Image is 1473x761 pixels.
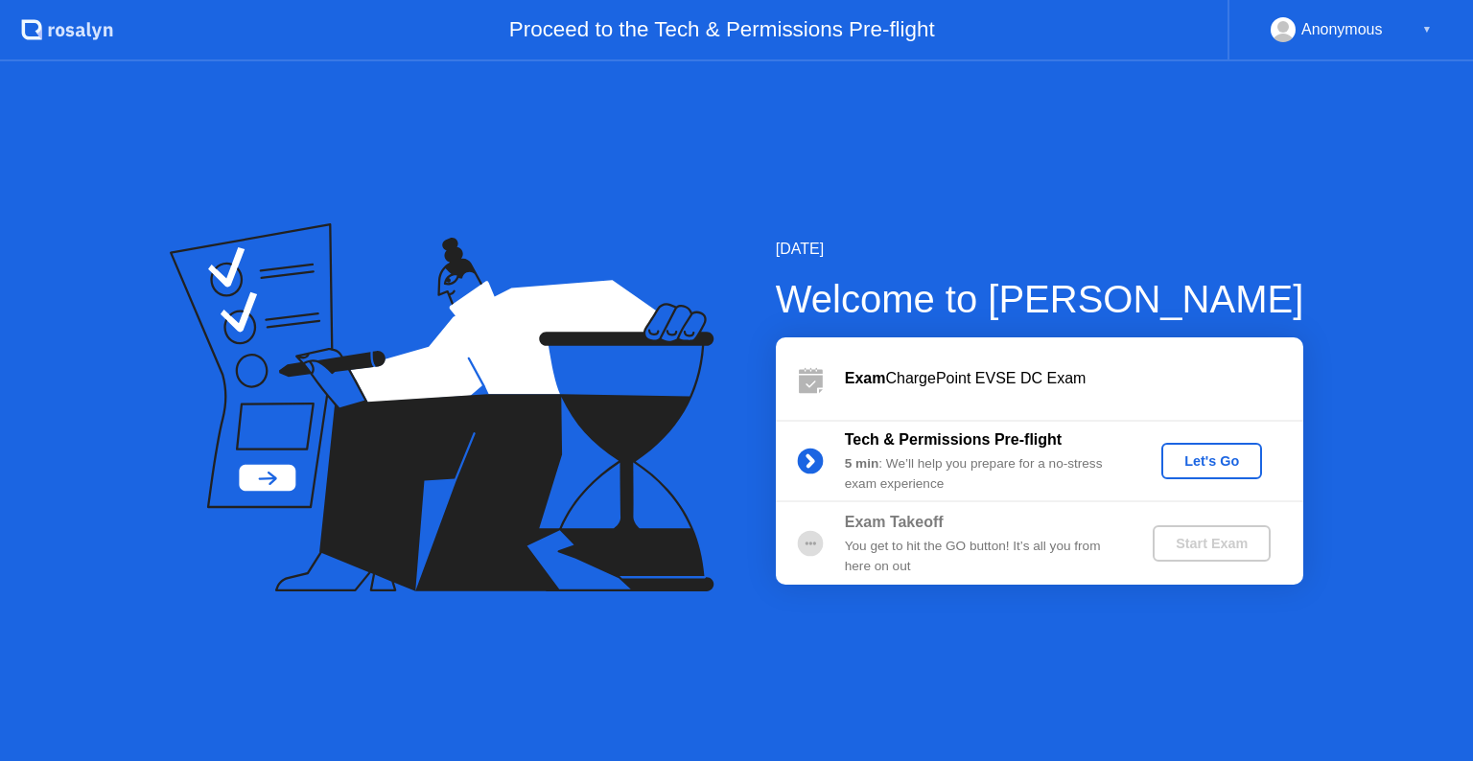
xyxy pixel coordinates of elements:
button: Let's Go [1161,443,1262,479]
div: Let's Go [1169,453,1254,469]
b: Exam [845,370,886,386]
div: ChargePoint EVSE DC Exam [845,367,1303,390]
div: [DATE] [776,238,1304,261]
b: Tech & Permissions Pre-flight [845,431,1062,448]
b: Exam Takeoff [845,514,944,530]
div: ▼ [1422,17,1432,42]
button: Start Exam [1153,525,1271,562]
div: Welcome to [PERSON_NAME] [776,270,1304,328]
div: Start Exam [1160,536,1263,551]
b: 5 min [845,456,879,471]
div: You get to hit the GO button! It’s all you from here on out [845,537,1121,576]
div: Anonymous [1301,17,1383,42]
div: : We’ll help you prepare for a no-stress exam experience [845,454,1121,494]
